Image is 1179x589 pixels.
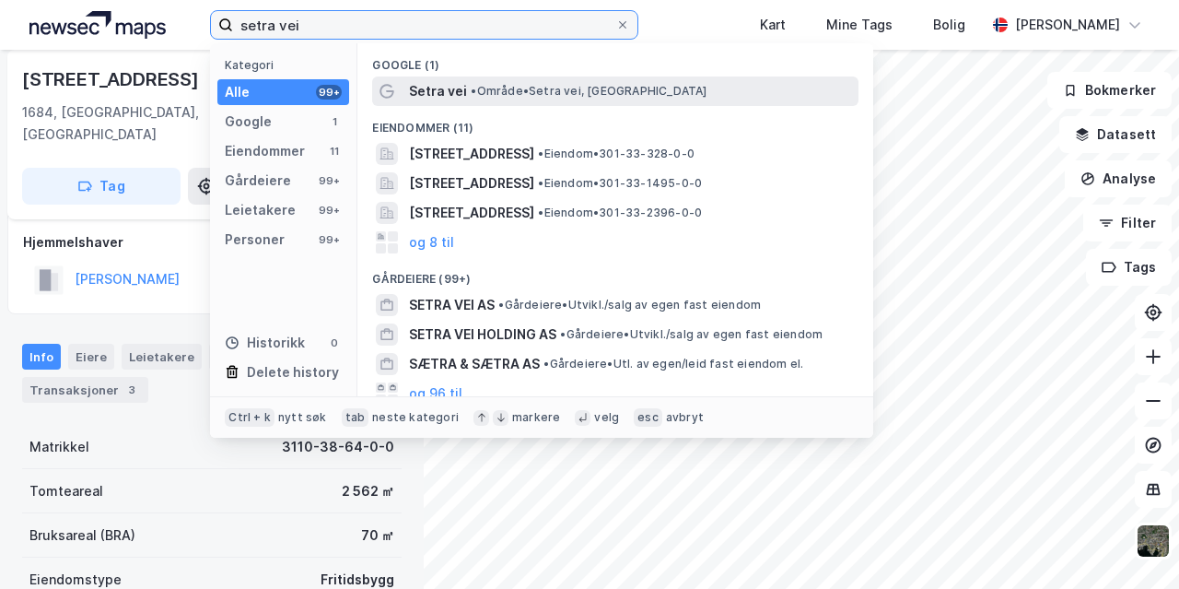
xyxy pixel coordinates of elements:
[225,111,272,133] div: Google
[409,383,462,405] button: og 96 til
[498,298,504,312] span: •
[1059,116,1172,153] button: Datasett
[538,206,543,219] span: •
[22,101,318,146] div: 1684, [GEOGRAPHIC_DATA], [GEOGRAPHIC_DATA]
[409,80,467,102] span: Setra vei
[498,298,761,312] span: Gårdeiere • Utvikl./salg av egen fast eiendom
[357,257,873,290] div: Gårdeiere (99+)
[122,344,202,370] div: Leietakere
[22,377,148,403] div: Transaksjoner
[560,327,566,341] span: •
[560,327,823,342] span: Gårdeiere • Utvikl./salg av egen fast eiendom
[327,336,342,350] div: 0
[409,231,454,253] button: og 8 til
[409,172,534,194] span: [STREET_ADDRESS]
[1065,160,1172,197] button: Analyse
[225,199,296,221] div: Leietakere
[933,14,965,36] div: Bolig
[1015,14,1120,36] div: [PERSON_NAME]
[760,14,786,36] div: Kart
[22,65,203,94] div: [STREET_ADDRESS]
[538,147,543,160] span: •
[543,357,803,371] span: Gårdeiere • Utl. av egen/leid fast eiendom el.
[409,294,495,316] span: SETRA VEI AS
[594,410,619,425] div: velg
[225,229,285,251] div: Personer
[247,361,339,383] div: Delete history
[278,410,327,425] div: nytt søk
[471,84,476,98] span: •
[68,344,114,370] div: Eiere
[538,176,702,191] span: Eiendom • 301-33-1495-0-0
[1083,205,1172,241] button: Filter
[1086,249,1172,286] button: Tags
[512,410,560,425] div: markere
[342,480,394,502] div: 2 562 ㎡
[409,202,534,224] span: [STREET_ADDRESS]
[209,344,278,370] div: Datasett
[409,353,540,375] span: SÆTRA & SÆTRA AS
[225,81,250,103] div: Alle
[666,410,704,425] div: avbryt
[316,173,342,188] div: 99+
[409,324,556,346] span: SETRA VEI HOLDING AS
[123,381,141,399] div: 3
[634,408,662,427] div: esc
[225,332,305,354] div: Historikk
[225,58,349,72] div: Kategori
[23,231,401,253] div: Hjemmelshaver
[409,143,534,165] span: [STREET_ADDRESS]
[826,14,893,36] div: Mine Tags
[22,344,61,370] div: Info
[543,357,549,371] span: •
[316,85,342,100] div: 99+
[1087,501,1179,589] iframe: Chat Widget
[372,410,459,425] div: neste kategori
[538,176,543,190] span: •
[342,408,369,427] div: tab
[29,436,89,458] div: Matrikkel
[538,206,702,220] span: Eiendom • 301-33-2396-0-0
[471,84,706,99] span: Område • Setra vei, [GEOGRAPHIC_DATA]
[29,524,135,547] div: Bruksareal (BRA)
[538,147,695,161] span: Eiendom • 301-33-328-0-0
[225,408,274,427] div: Ctrl + k
[282,436,394,458] div: 3110-38-64-0-0
[225,140,305,162] div: Eiendommer
[233,11,615,39] input: Søk på adresse, matrikkel, gårdeiere, leietakere eller personer
[327,144,342,159] div: 11
[357,106,873,139] div: Eiendommer (11)
[316,203,342,218] div: 99+
[361,524,394,547] div: 70 ㎡
[1047,72,1172,109] button: Bokmerker
[225,170,291,192] div: Gårdeiere
[29,480,103,502] div: Tomteareal
[29,11,166,39] img: logo.a4113a55bc3d86da70a041830d287a7e.svg
[22,168,181,205] button: Tag
[1087,501,1179,589] div: Kontrollprogram for chat
[327,114,342,129] div: 1
[316,232,342,247] div: 99+
[357,43,873,77] div: Google (1)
